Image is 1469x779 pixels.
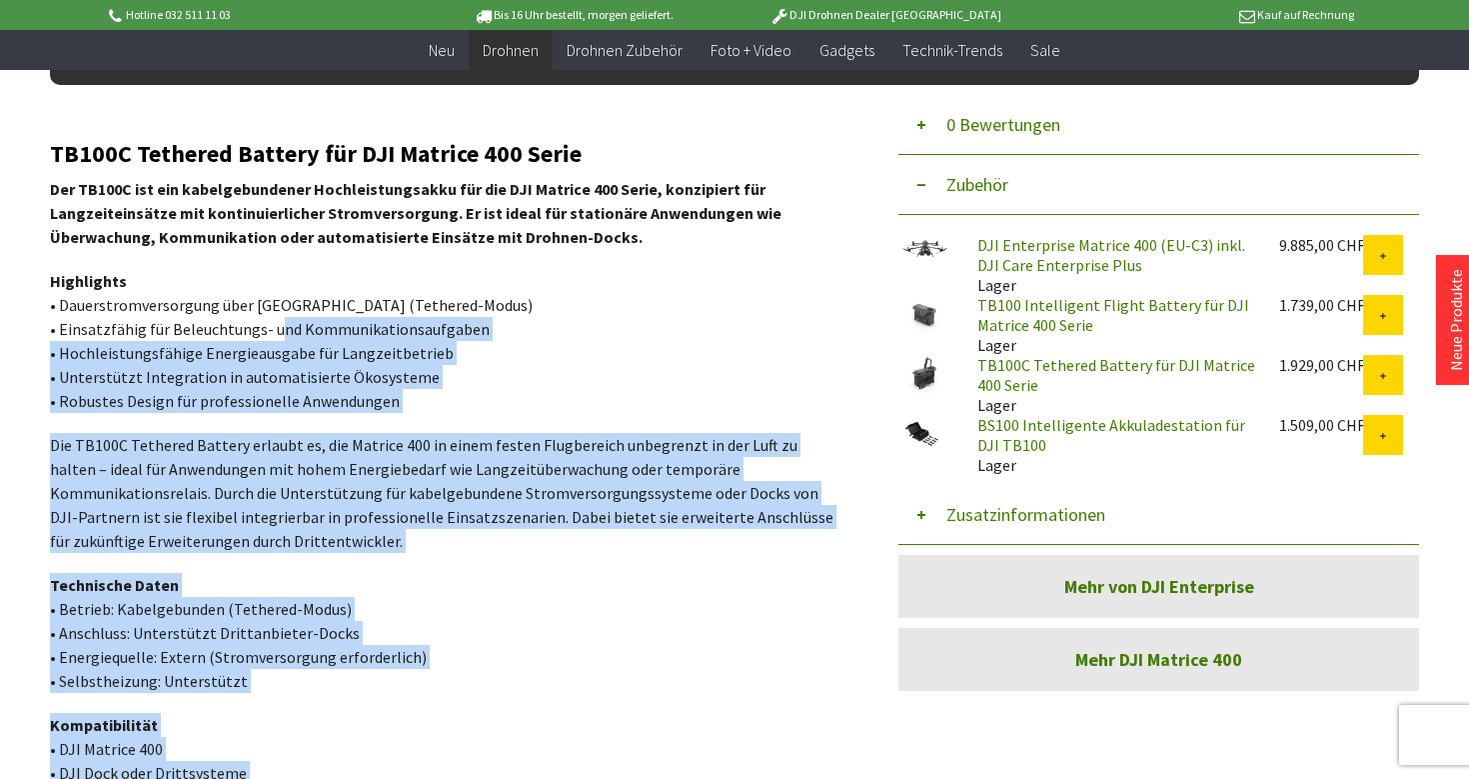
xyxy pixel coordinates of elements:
[898,415,948,453] img: BS100 Intelligente Akkuladestation für DJI TB100
[961,295,1263,355] div: Lager
[50,433,844,553] p: Die TB100C Tethered Battery erlaubt es, die Matrice 400 in einem festen Flugbereich unbegrenzt in...
[567,40,683,60] span: Drohnen Zubehör
[50,141,844,167] h2: TB100C Tethered Battery für DJI Matrice 400 Serie
[977,415,1245,455] a: BS100 Intelligente Akkuladestation für DJI TB100
[1279,415,1363,435] div: 1.509,00 CHF
[977,295,1249,335] a: TB100 Intelligent Flight Battery für DJI Matrice 400 Serie
[483,40,539,60] span: Drohnen
[1041,3,1353,27] p: Kauf auf Rechnung
[1446,269,1466,371] a: Neue Produkte
[429,40,455,60] span: Neu
[898,235,948,263] img: DJI Enterprise Matrice 400 (EU-C3) inkl. DJI Care Enterprise Plus
[415,30,469,71] a: Neu
[898,555,1419,618] a: Mehr von DJI Enterprise
[50,575,179,595] strong: Technische Daten
[1279,235,1363,255] div: 9.885,00 CHF
[50,179,781,247] strong: Der TB100C ist ein kabelgebundener Hochleistungsakku für die DJI Matrice 400 Serie, konzipiert fü...
[805,30,888,71] a: Gadgets
[50,271,127,291] strong: Highlights
[105,3,417,27] p: Hotline 032 511 11 03
[961,355,1263,415] div: Lager
[1279,355,1363,375] div: 1.929,00 CHF
[898,155,1419,215] button: Zubehör
[1016,30,1074,71] a: Sale
[961,235,1263,295] div: Lager
[898,355,948,393] img: TB100C Tethered Battery für DJI Matrice 400 Serie
[819,40,874,60] span: Gadgets
[50,715,158,735] strong: Kompatibilität
[730,3,1041,27] p: DJI Drohnen Dealer [GEOGRAPHIC_DATA]
[1030,40,1060,60] span: Sale
[977,235,1245,275] a: DJI Enterprise Matrice 400 (EU-C3) inkl. DJI Care Enterprise Plus
[888,30,1016,71] a: Technik-Trends
[553,30,697,71] a: Drohnen Zubehör
[697,30,805,71] a: Foto + Video
[977,355,1255,395] a: TB100C Tethered Battery für DJI Matrice 400 Serie
[711,40,791,60] span: Foto + Video
[898,95,1419,155] button: 0 Bewertungen
[469,30,553,71] a: Drohnen
[902,40,1002,60] span: Technik-Trends
[898,628,1419,691] a: Mehr DJI Matrice 400
[417,3,729,27] p: Bis 16 Uhr bestellt, morgen geliefert.
[898,485,1419,545] button: Zusatzinformationen
[961,415,1263,475] div: Lager
[50,573,844,693] p: • Betrieb: Kabelgebunden (Tethered-Modus) • Anschluss: Unterstützt Drittanbieter-Docks • Energieq...
[1279,295,1363,315] div: 1.739,00 CHF
[898,295,948,333] img: TB100 Intelligent Flight Battery für DJI Matrice 400 Serie
[50,269,844,413] p: • Dauerstromversorgung über [GEOGRAPHIC_DATA] (Tethered-Modus) • Einsatzfähig für Beleuchtungs- u...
